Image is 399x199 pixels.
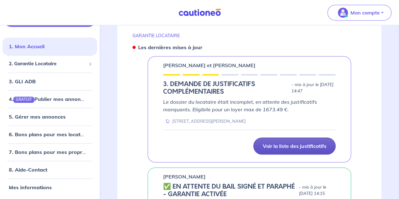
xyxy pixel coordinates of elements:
button: illu_account_valid_menu.svgMon compte [327,5,391,20]
div: 7. Bons plans pour mes propriétaires [3,146,97,158]
a: 1. Mon Accueil [9,43,44,50]
p: Mon compte [350,9,380,16]
a: 8. Aide-Contact [9,167,47,173]
div: 4.GRATUITPublier mes annonces [3,93,97,105]
p: Voir la liste des justificatifs [262,143,326,149]
a: 7. Bons plans pour mes propriétaires [9,149,100,155]
div: state: RENTER-DOCUMENTS-INCOMPLETE, Context: ,NULL-NO-CERTIFICATE [163,80,336,96]
p: - mis à jour le [DATE] 14:47 [291,82,336,94]
p: GARANTIE LOCATAIRE [132,33,366,38]
a: Voir la liste des justificatifs [253,138,336,155]
strong: Les dernières mises à jour [138,44,202,50]
a: Mes informations [9,184,52,190]
a: 4.GRATUITPublier mes annonces [9,96,89,102]
div: 3. GLI ADB [3,75,97,88]
div: 1. Mon Accueil [3,40,97,53]
a: 6. Bons plans pour mes locataires [9,131,92,138]
div: 8. Aide-Contact [3,163,97,176]
p: [PERSON_NAME] et [PERSON_NAME] [163,61,255,69]
a: 5. Gérer mes annonces [9,114,66,120]
div: 5. Gérer mes annonces [3,110,97,123]
p: [PERSON_NAME] [163,173,206,180]
em: Le dossier du locataire était incomplet, en attente des justificatifs manquants. Eligibile pour u... [163,99,317,113]
div: state: CONTRACT-SIGNED, Context: ,IS-GL-CAUTION [163,183,336,198]
div: Mes informations [3,181,97,194]
div: 6. Bons plans pour mes locataires [3,128,97,141]
img: illu_account_valid_menu.svg [338,8,348,18]
div: [STREET_ADDRESS][PERSON_NAME] [163,118,246,124]
h5: ✅️️️ EN ATTENTE DU BAIL SIGNÉ ET PARAPHÉ - GARANTIE ACTIVÉE [163,183,296,198]
span: 2. Garantie Locataire [9,60,86,67]
p: - mis à jour le [DATE] 14:15 [299,184,336,197]
h5: 3. DEMANDE DE JUSTIFICATIFS COMPLÉMENTAIRES [163,80,289,96]
img: Cautioneo [176,9,223,16]
div: 2. Garantie Locataire [3,58,97,70]
a: 3. GLI ADB [9,78,36,85]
